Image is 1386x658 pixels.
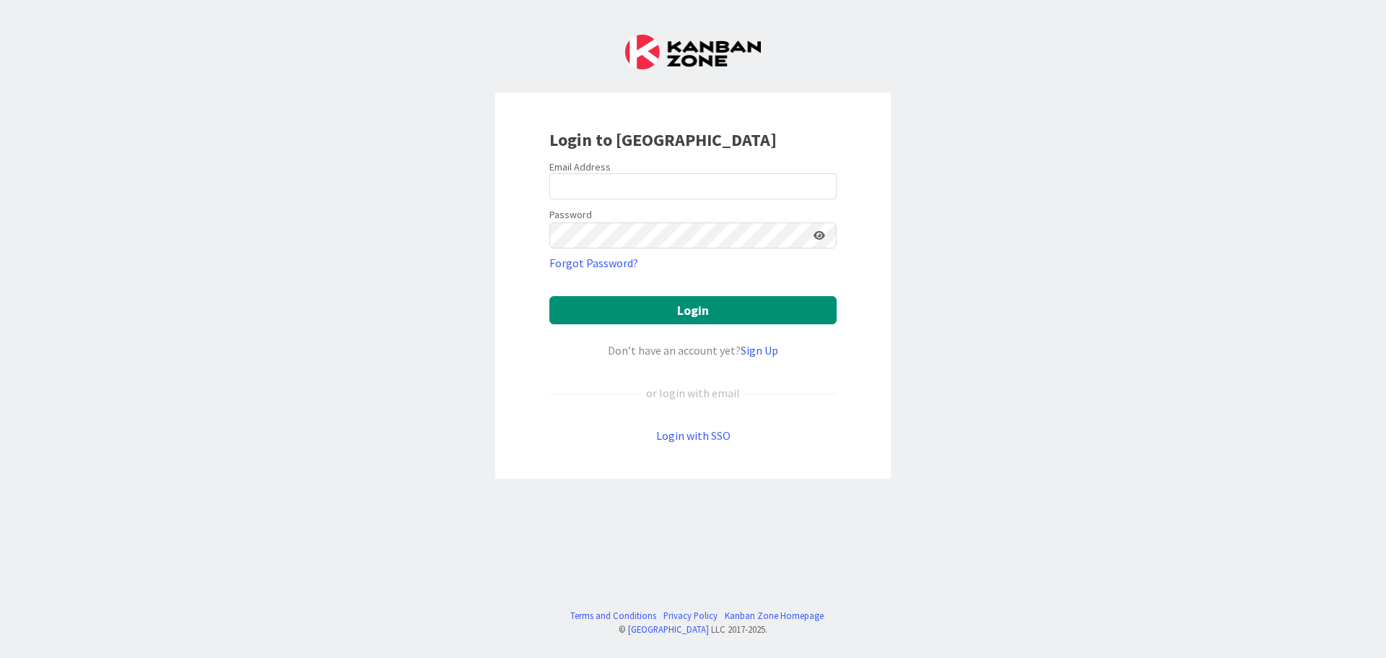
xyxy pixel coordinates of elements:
[549,254,638,272] a: Forgot Password?
[725,609,824,623] a: Kanban Zone Homepage
[625,35,761,69] img: Kanban Zone
[628,623,709,635] a: [GEOGRAPHIC_DATA]
[549,160,611,173] label: Email Address
[549,342,837,359] div: Don’t have an account yet?
[663,609,718,623] a: Privacy Policy
[563,623,824,636] div: © LLC 2017- 2025 .
[549,296,837,324] button: Login
[741,343,778,358] a: Sign Up
[549,207,592,222] label: Password
[642,384,744,402] div: or login with email
[549,129,777,151] b: Login to [GEOGRAPHIC_DATA]
[570,609,656,623] a: Terms and Conditions
[656,428,731,443] a: Login with SSO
